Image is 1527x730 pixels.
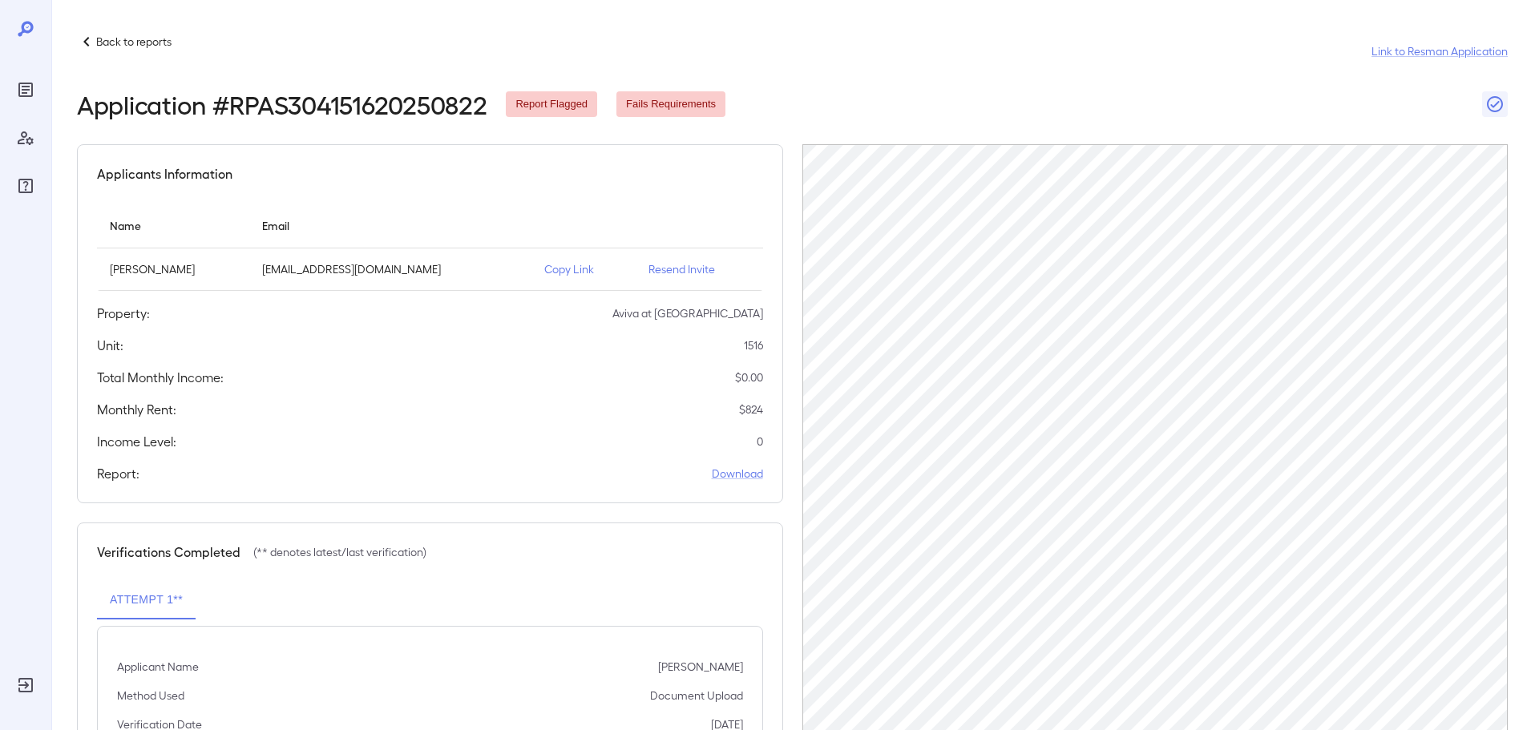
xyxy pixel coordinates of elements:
p: [PERSON_NAME] [658,659,743,675]
p: 0 [757,434,763,450]
p: [EMAIL_ADDRESS][DOMAIN_NAME] [262,261,519,277]
p: Method Used [117,688,184,704]
h5: Total Monthly Income: [97,368,224,387]
p: Document Upload [650,688,743,704]
div: Reports [13,77,38,103]
h5: Verifications Completed [97,542,240,562]
button: Close Report [1482,91,1508,117]
p: Aviva at [GEOGRAPHIC_DATA] [612,305,763,321]
table: simple table [97,203,763,291]
th: Email [249,203,531,248]
h5: Applicants Information [97,164,232,184]
p: 1516 [744,337,763,353]
div: Log Out [13,672,38,698]
a: Link to Resman Application [1371,43,1508,59]
div: Manage Users [13,125,38,151]
p: (** denotes latest/last verification) [253,544,426,560]
p: Applicant Name [117,659,199,675]
a: Download [712,466,763,482]
th: Name [97,203,249,248]
span: Fails Requirements [616,97,725,112]
button: Attempt 1** [97,581,196,619]
p: Back to reports [96,34,172,50]
h2: Application # RPAS304151620250822 [77,90,487,119]
h5: Unit: [97,336,123,355]
h5: Report: [97,464,139,483]
p: [PERSON_NAME] [110,261,236,277]
p: Resend Invite [648,261,750,277]
p: $ 824 [739,401,763,417]
h5: Monthly Rent: [97,400,176,419]
p: $ 0.00 [735,369,763,385]
h5: Income Level: [97,432,176,451]
h5: Property: [97,304,150,323]
p: Copy Link [544,261,623,277]
div: FAQ [13,173,38,199]
span: Report Flagged [506,97,597,112]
